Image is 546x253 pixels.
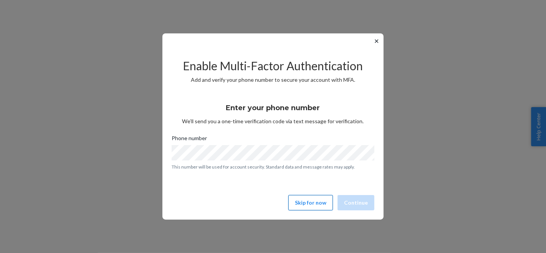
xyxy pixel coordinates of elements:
h3: Enter your phone number [226,103,320,113]
button: Skip for now [288,195,333,210]
span: Phone number [172,134,207,145]
button: Continue [338,195,374,210]
p: This number will be used for account security. Standard data and message rates may apply. [172,164,374,170]
p: Add and verify your phone number to secure your account with MFA. [172,76,374,84]
button: ✕ [372,36,381,46]
div: We’ll send you a one-time verification code via text message for verification. [172,97,374,125]
h2: Enable Multi-Factor Authentication [172,60,374,72]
